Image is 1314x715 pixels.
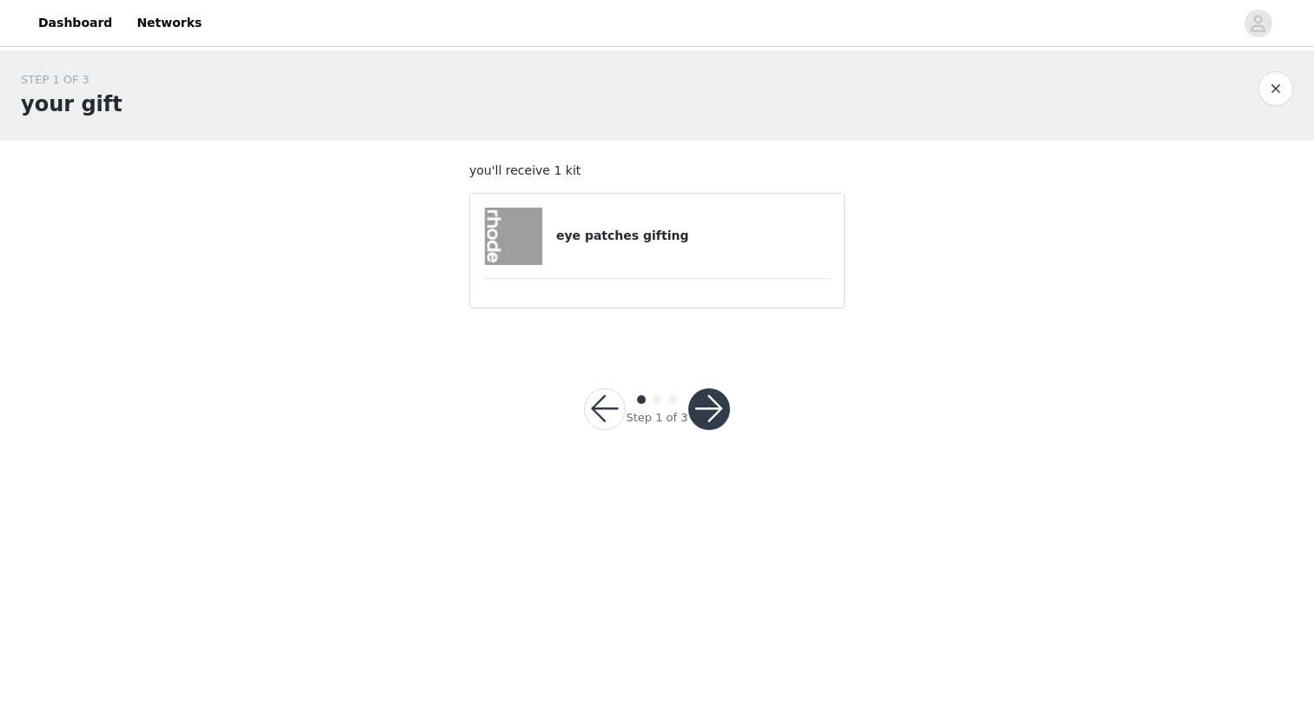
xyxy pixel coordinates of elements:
[626,409,687,427] div: Step 1 of 3
[485,208,542,265] img: eye patches gifting
[126,3,212,43] a: Networks
[1250,10,1266,37] div: avatar
[28,3,123,43] a: Dashboard
[556,227,830,245] h4: eye patches gifting
[469,162,845,180] p: you'll receive 1 kit
[21,71,123,89] div: STEP 1 OF 3
[21,89,123,120] h1: your gift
